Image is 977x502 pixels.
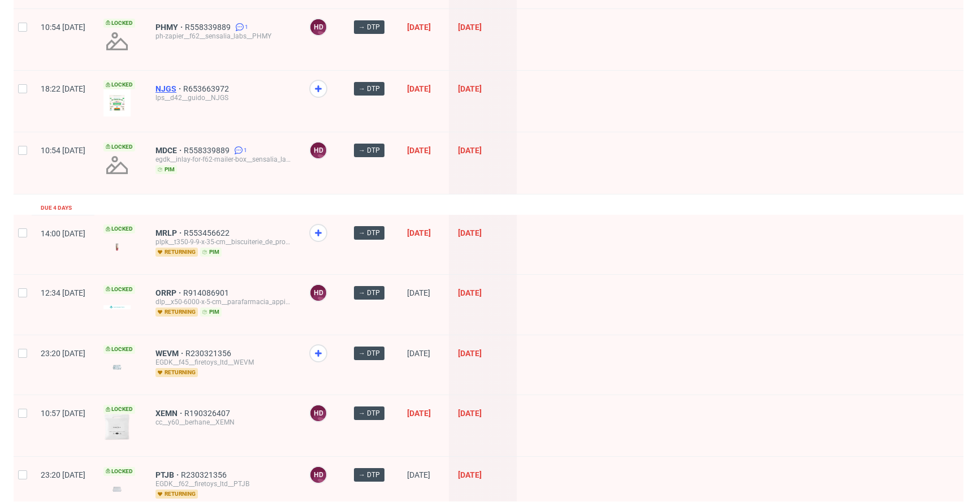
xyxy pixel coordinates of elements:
[310,285,326,301] figcaption: HD
[155,23,185,32] a: PHMY
[103,240,131,255] img: version_two_editor_design
[358,408,380,418] span: → DTP
[185,349,234,358] a: R230321356
[103,360,131,375] img: version_two_editor_design
[407,84,431,93] span: [DATE]
[41,84,85,93] span: 18:22 [DATE]
[103,285,135,294] span: Locked
[155,155,291,164] div: egdk__inlay-for-f62-mailer-box__sensalia_labs__MDCE
[103,467,135,476] span: Locked
[310,467,326,483] figcaption: HD
[185,23,233,32] a: R558339889
[181,470,229,479] a: R230321356
[358,145,380,155] span: → DTP
[200,308,222,317] span: pim
[358,348,380,358] span: → DTP
[184,146,232,155] a: R558339889
[41,349,85,358] span: 23:20 [DATE]
[41,229,85,238] span: 14:00 [DATE]
[41,204,72,213] div: Due 4 days
[155,409,184,418] a: XEMN
[244,146,247,155] span: 1
[155,349,185,358] a: WEVM
[155,93,291,102] div: lps__d42__guido__NJGS
[200,248,222,257] span: pim
[103,305,131,310] img: version_two_editor_design.png
[458,349,482,358] span: [DATE]
[155,418,291,427] div: cc__y60__berhane__XEMN
[407,288,430,297] span: [DATE]
[155,470,181,479] a: PTJB
[103,19,135,28] span: Locked
[103,405,135,414] span: Locked
[458,146,482,155] span: [DATE]
[358,228,380,238] span: → DTP
[41,470,85,479] span: 23:20 [DATE]
[458,84,482,93] span: [DATE]
[310,142,326,158] figcaption: HD
[155,228,184,237] a: MRLP
[458,23,482,32] span: [DATE]
[103,345,135,354] span: Locked
[458,470,482,479] span: [DATE]
[183,288,231,297] a: R914086901
[155,297,291,306] div: dlp__x50-6000-x-5-cm__parafarmacia_appicciutoli__ORRP
[407,23,431,32] span: [DATE]
[407,146,431,155] span: [DATE]
[183,84,231,93] a: R653663972
[184,228,232,237] a: R553456622
[358,470,380,480] span: → DTP
[407,470,430,479] span: [DATE]
[155,165,177,174] span: pim
[103,414,131,441] img: version_two_editor_design
[103,152,131,179] img: no_design.png
[155,358,291,367] div: EGDK__f45__firetoys_ltd__WEVM
[407,349,430,358] span: [DATE]
[310,405,326,421] figcaption: HD
[103,28,131,55] img: no_design.png
[155,490,198,499] span: returning
[358,22,380,32] span: → DTP
[232,146,247,155] a: 1
[103,142,135,152] span: Locked
[103,482,131,497] img: version_two_editor_design
[155,248,198,257] span: returning
[407,228,431,237] span: [DATE]
[233,23,248,32] a: 1
[358,288,380,298] span: → DTP
[458,228,482,237] span: [DATE]
[310,19,326,35] figcaption: HD
[155,308,198,317] span: returning
[103,224,135,233] span: Locked
[41,288,85,297] span: 12:34 [DATE]
[458,409,482,418] span: [DATE]
[245,23,248,32] span: 1
[458,288,482,297] span: [DATE]
[155,146,184,155] a: MDCE
[184,409,232,418] a: R190326407
[41,146,85,155] span: 10:54 [DATE]
[155,237,291,246] div: plpk__t350-9-9-x-35-cm__biscuiterie_de_provence__MRLP
[358,84,380,94] span: → DTP
[103,80,135,89] span: Locked
[155,288,183,297] a: ORRP
[155,84,183,93] a: NJGS
[103,89,131,116] img: version_two_editor_design.png
[155,368,198,377] span: returning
